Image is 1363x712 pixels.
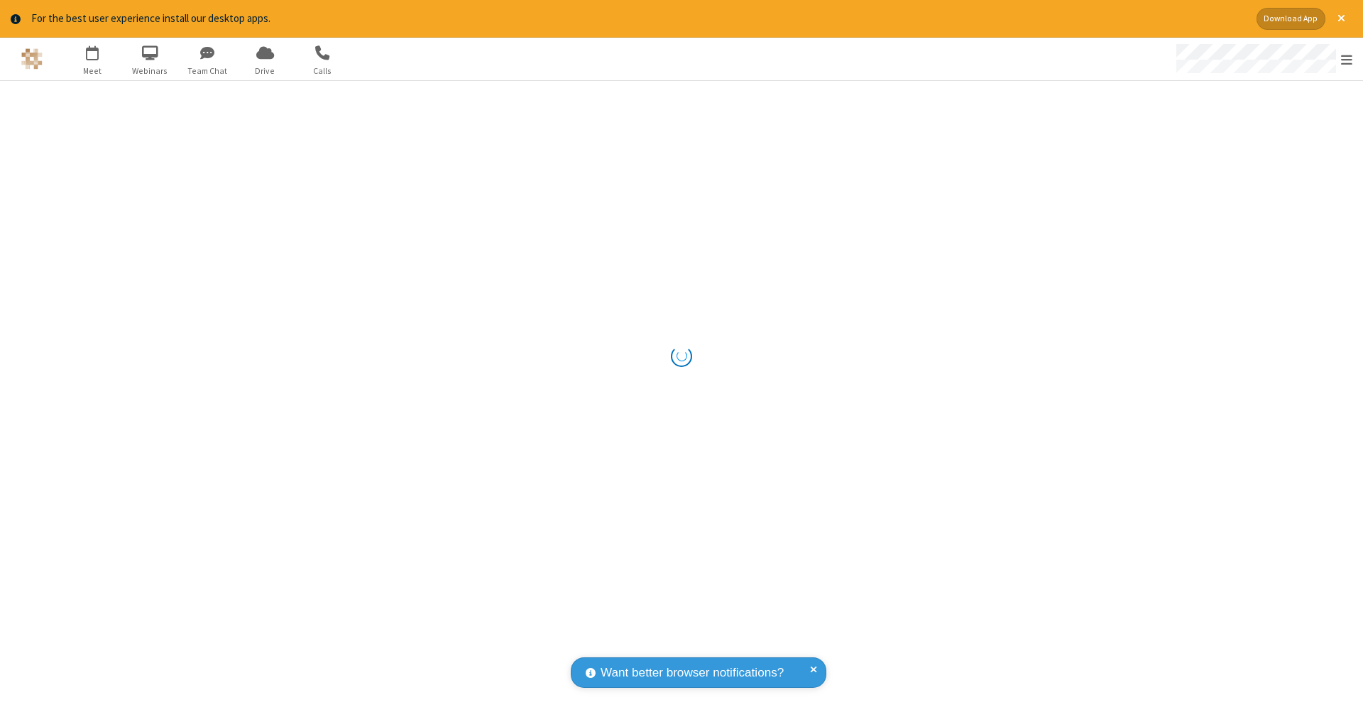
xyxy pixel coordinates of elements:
[31,11,1246,27] div: For the best user experience install our desktop apps.
[1330,8,1352,30] button: Close alert
[1257,8,1325,30] button: Download App
[124,65,177,77] span: Webinars
[5,38,58,80] button: Logo
[66,65,119,77] span: Meet
[239,65,292,77] span: Drive
[601,664,784,682] span: Want better browser notifications?
[181,65,234,77] span: Team Chat
[21,48,43,70] img: QA Selenium DO NOT DELETE OR CHANGE
[1163,38,1363,80] div: Open menu
[296,65,349,77] span: Calls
